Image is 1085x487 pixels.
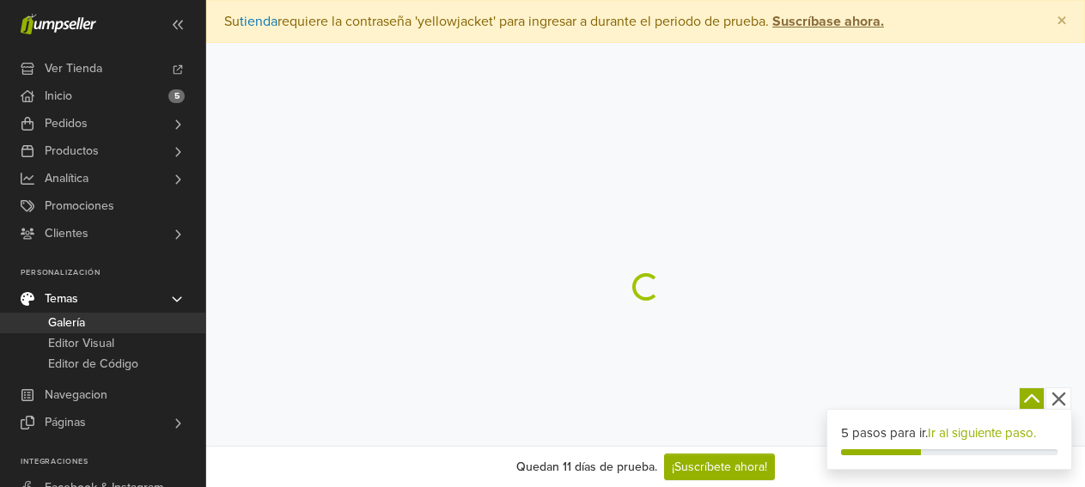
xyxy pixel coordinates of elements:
[21,268,205,278] p: Personalización
[45,381,107,409] span: Navegacion
[48,333,114,354] span: Editor Visual
[48,354,138,374] span: Editor de Código
[45,55,102,82] span: Ver Tienda
[45,110,88,137] span: Pedidos
[516,458,657,476] div: Quedan 11 días de prueba.
[45,192,114,220] span: Promociones
[1057,9,1067,33] span: ×
[21,457,205,467] p: Integraciones
[45,220,88,247] span: Clientes
[841,423,1058,443] div: 5 pasos para ir.
[45,409,86,436] span: Páginas
[769,13,884,30] a: Suscríbase ahora.
[45,82,72,110] span: Inicio
[48,313,85,333] span: Galería
[45,285,78,313] span: Temas
[928,425,1036,441] a: Ir al siguiente paso.
[1039,1,1084,42] button: Close
[168,89,185,103] span: 5
[664,454,775,480] a: ¡Suscríbete ahora!
[45,137,99,165] span: Productos
[240,13,277,30] a: tienda
[772,13,884,30] strong: Suscríbase ahora.
[45,165,88,192] span: Analítica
